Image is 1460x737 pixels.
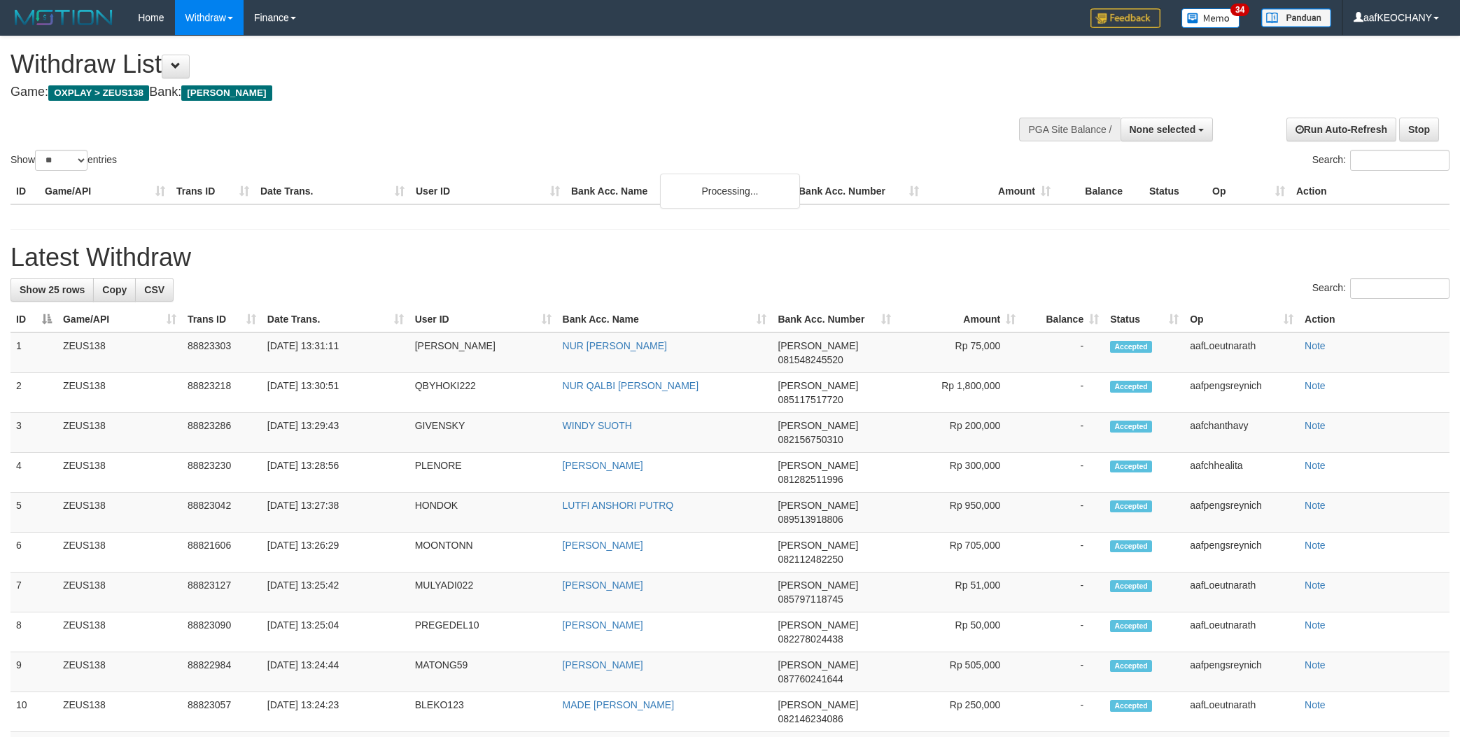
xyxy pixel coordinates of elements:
[10,244,1450,272] h1: Latest Withdraw
[10,373,57,413] td: 2
[897,332,1021,373] td: Rp 75,000
[778,354,843,365] span: Copy 081548245520 to clipboard
[409,652,557,692] td: MATONG59
[1184,533,1299,573] td: aafpengsreynich
[897,453,1021,493] td: Rp 300,000
[1184,612,1299,652] td: aafLoeutnarath
[778,713,843,724] span: Copy 082146234086 to clipboard
[262,573,409,612] td: [DATE] 13:25:42
[10,7,117,28] img: MOTION_logo.png
[57,533,182,573] td: ZEUS138
[778,673,843,685] span: Copy 087760241644 to clipboard
[1104,307,1184,332] th: Status: activate to sort column ascending
[897,307,1021,332] th: Amount: activate to sort column ascending
[778,619,858,631] span: [PERSON_NAME]
[182,332,262,373] td: 88823303
[1184,307,1299,332] th: Op: activate to sort column ascending
[1021,373,1104,413] td: -
[10,533,57,573] td: 6
[778,380,858,391] span: [PERSON_NAME]
[35,150,87,171] select: Showentries
[793,178,925,204] th: Bank Acc. Number
[778,699,858,710] span: [PERSON_NAME]
[563,500,674,511] a: LUTFI ANSHORI PUTRQ
[57,413,182,453] td: ZEUS138
[1110,381,1152,393] span: Accepted
[1021,307,1104,332] th: Balance: activate to sort column ascending
[1305,619,1326,631] a: Note
[1110,421,1152,433] span: Accepted
[1305,540,1326,551] a: Note
[93,278,136,302] a: Copy
[1184,453,1299,493] td: aafchhealita
[897,533,1021,573] td: Rp 705,000
[182,307,262,332] th: Trans ID: activate to sort column ascending
[1110,341,1152,353] span: Accepted
[778,540,858,551] span: [PERSON_NAME]
[1286,118,1396,141] a: Run Auto-Refresh
[925,178,1056,204] th: Amount
[1299,307,1450,332] th: Action
[10,413,57,453] td: 3
[778,580,858,591] span: [PERSON_NAME]
[1021,573,1104,612] td: -
[182,453,262,493] td: 88823230
[10,150,117,171] label: Show entries
[135,278,174,302] a: CSV
[1021,652,1104,692] td: -
[1121,118,1214,141] button: None selected
[778,514,843,525] span: Copy 089513918806 to clipboard
[262,453,409,493] td: [DATE] 13:28:56
[897,573,1021,612] td: Rp 51,000
[1350,278,1450,299] input: Search:
[1305,699,1326,710] a: Note
[171,178,255,204] th: Trans ID
[778,474,843,485] span: Copy 081282511996 to clipboard
[1305,460,1326,471] a: Note
[182,573,262,612] td: 88823127
[1181,8,1240,28] img: Button%20Memo.svg
[1305,500,1326,511] a: Note
[409,332,557,373] td: [PERSON_NAME]
[563,540,643,551] a: [PERSON_NAME]
[410,178,566,204] th: User ID
[1184,493,1299,533] td: aafpengsreynich
[1305,420,1326,431] a: Note
[660,174,800,209] div: Processing...
[10,612,57,652] td: 8
[563,659,643,671] a: [PERSON_NAME]
[563,619,643,631] a: [PERSON_NAME]
[1021,332,1104,373] td: -
[1399,118,1439,141] a: Stop
[1184,573,1299,612] td: aafLoeutnarath
[182,373,262,413] td: 88823218
[1021,692,1104,732] td: -
[10,178,39,204] th: ID
[262,332,409,373] td: [DATE] 13:31:11
[563,380,699,391] a: NUR QALBI [PERSON_NAME]
[1184,692,1299,732] td: aafLoeutnarath
[897,413,1021,453] td: Rp 200,000
[262,692,409,732] td: [DATE] 13:24:23
[563,460,643,471] a: [PERSON_NAME]
[778,394,843,405] span: Copy 085117517720 to clipboard
[10,50,960,78] h1: Withdraw List
[182,533,262,573] td: 88821606
[563,699,674,710] a: MADE [PERSON_NAME]
[1110,540,1152,552] span: Accepted
[262,307,409,332] th: Date Trans.: activate to sort column ascending
[897,373,1021,413] td: Rp 1,800,000
[1110,620,1152,632] span: Accepted
[563,580,643,591] a: [PERSON_NAME]
[409,533,557,573] td: MOONTONN
[897,652,1021,692] td: Rp 505,000
[1021,612,1104,652] td: -
[1184,652,1299,692] td: aafpengsreynich
[102,284,127,295] span: Copy
[57,453,182,493] td: ZEUS138
[1184,332,1299,373] td: aafLoeutnarath
[10,493,57,533] td: 5
[1019,118,1120,141] div: PGA Site Balance /
[57,493,182,533] td: ZEUS138
[897,692,1021,732] td: Rp 250,000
